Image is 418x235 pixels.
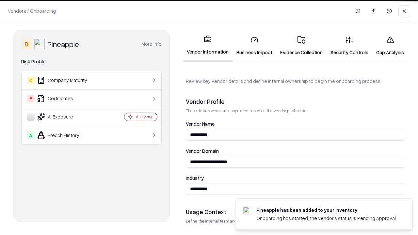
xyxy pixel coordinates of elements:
[136,114,153,119] div: Analyzing
[243,207,251,214] img: pineappleenergy.com
[276,31,327,61] a: Evidence Collection
[21,39,32,49] div: D
[47,39,79,49] div: Pineapple
[27,131,105,139] div: Breach History
[256,215,397,222] div: Onboarding has started, the vendor's status is Pending Approval.
[34,39,45,49] img: Pineapple
[186,176,405,180] label: Industry
[186,218,405,224] p: Define the internal team and reason for using this vendor. This helps assess business relevance a...
[186,78,405,85] p: Review key vendor details and define internal ownership to begin the onboarding process.
[233,31,276,61] a: Business Impact
[27,113,105,121] div: AI Exposure
[186,98,405,105] div: Vendor Profile
[8,8,56,14] p: Vendors / Onboarding
[27,76,35,84] div: C
[372,31,408,61] a: Gap Analysis
[186,149,405,153] label: Vendor Domain
[27,95,105,102] div: Certificates
[186,208,405,216] div: Usage Context
[327,31,372,61] a: Security Controls
[186,121,405,126] label: Vendor Name
[183,30,233,62] a: Vendor Information
[141,38,162,50] button: More info
[27,95,35,102] div: F
[27,131,35,139] div: A
[21,58,162,66] div: Risk Profile
[256,207,397,213] div: Pineapple has been added to your inventory
[27,76,105,84] div: Company Maturity
[186,108,405,114] p: These details were auto-populated based on the vendor public data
